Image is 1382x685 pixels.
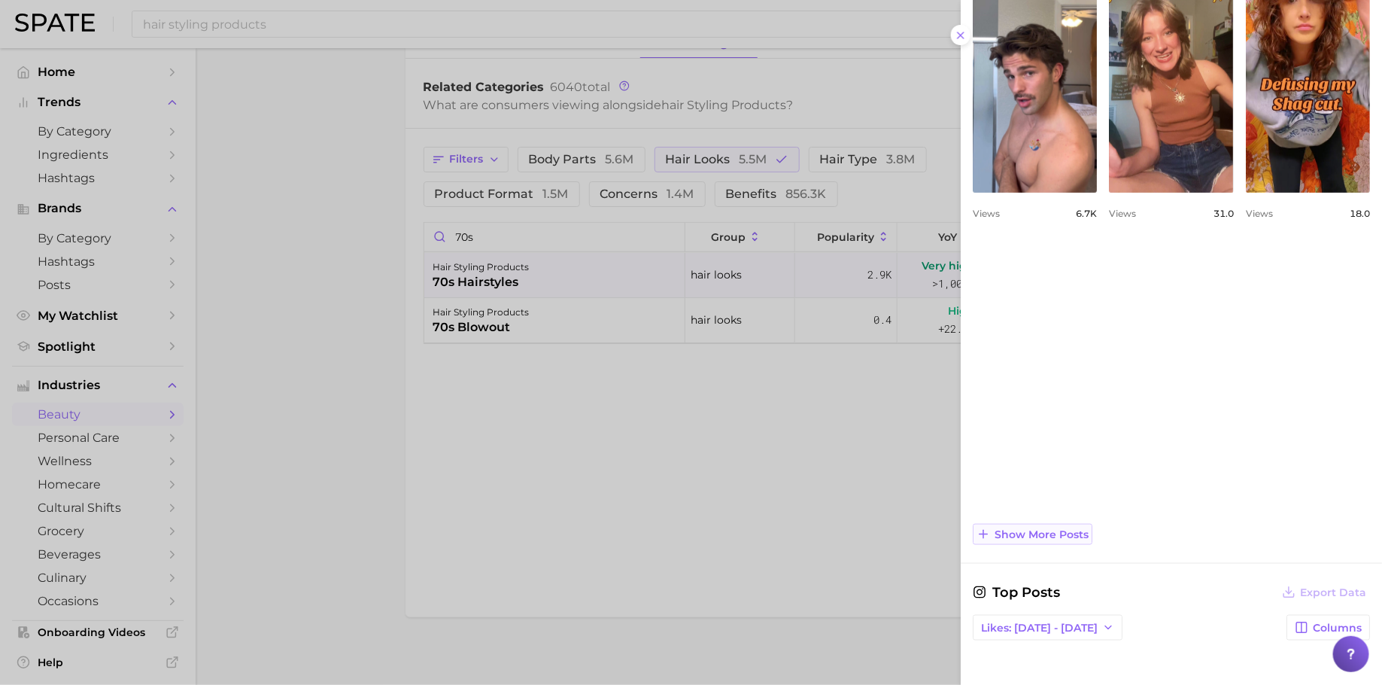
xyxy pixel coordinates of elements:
[1278,582,1370,603] button: Export Data
[1286,615,1370,641] button: Columns
[1313,622,1362,635] span: Columns
[1076,208,1097,219] span: 6.7k
[995,528,1089,541] span: Show more posts
[973,208,1000,219] span: Views
[1109,208,1136,219] span: Views
[973,524,1092,545] button: Show more posts
[973,582,1060,603] span: Top Posts
[1246,208,1273,219] span: Views
[973,615,1122,641] button: Likes: [DATE] - [DATE]
[1213,208,1234,219] span: 31.0
[1300,586,1366,599] span: Export Data
[981,622,1098,635] span: Likes: [DATE] - [DATE]
[1350,208,1370,219] span: 18.0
